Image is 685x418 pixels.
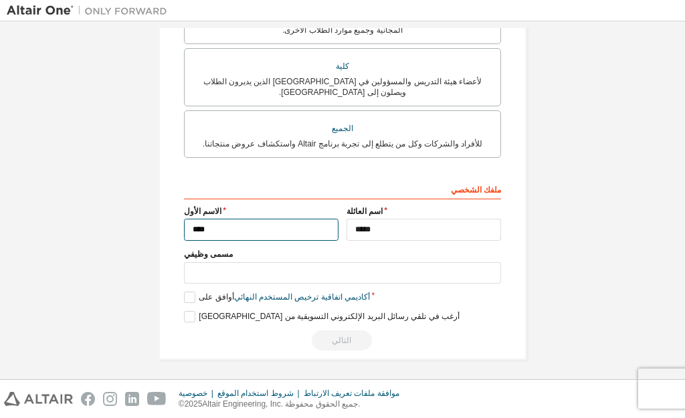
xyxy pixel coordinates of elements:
[147,392,167,406] img: youtube.svg
[7,4,174,17] img: ألتير ون
[81,392,95,406] img: facebook.svg
[332,124,353,133] font: الجميع
[4,392,73,406] img: altair_logo.svg
[203,139,482,148] font: للأفراد والشركات وكل من يتطلع إلى تجربة برنامج Altair واستكشاف عروض منتجاتنا.
[451,185,501,195] font: ملفك الشخصي
[304,389,399,398] font: موافقة ملفات تعريف الارتباط
[199,292,233,302] font: أوافق على
[234,292,342,302] font: اتفاقية ترخيص المستخدم النهائي
[179,389,207,398] font: خصوصية
[103,392,117,406] img: instagram.svg
[336,62,349,71] font: كلية
[184,207,221,216] font: الاسم الأول
[184,330,501,350] div: اقرأ ووافق على اتفاقية ترخيص المستخدم النهائي للمتابعة
[202,399,360,409] font: Altair Engineering, Inc. جميع الحقوق محفوظة.
[199,312,460,321] font: أرغب في تلقي رسائل البريد الإلكتروني التسويقية من [GEOGRAPHIC_DATA]
[347,207,383,216] font: اسم العائلة
[217,389,294,398] font: شروط استخدام الموقع
[125,392,139,406] img: linkedin.svg
[184,249,233,259] font: مسمى وظيفي
[345,292,370,302] font: أكاديمي
[203,77,482,97] font: لأعضاء هيئة التدريس والمسؤولين في [GEOGRAPHIC_DATA] الذين يديرون الطلاب ويصلون إلى [GEOGRAPHIC_DA...
[185,399,203,409] font: 2025
[179,399,185,409] font: ©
